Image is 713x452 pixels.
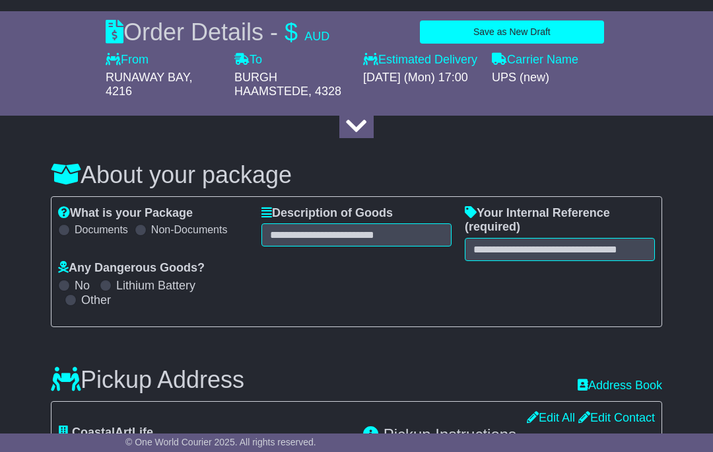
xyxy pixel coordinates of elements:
[578,379,662,393] a: Address Book
[81,293,111,308] label: Other
[125,437,316,447] span: © One World Courier 2025. All rights reserved.
[106,71,192,98] span: , 4216
[261,206,393,221] label: Description of Goods
[106,53,149,67] label: From
[420,20,604,44] button: Save as New Draft
[578,411,655,424] a: Edit Contact
[363,71,479,85] div: [DATE] (Mon) 17:00
[151,223,228,236] label: Non-Documents
[492,71,607,85] div: UPS (new)
[465,206,655,235] label: Your Internal Reference (required)
[106,71,189,84] span: RUNAWAY BAY
[116,279,195,293] label: Lithium Battery
[51,162,662,188] h3: About your package
[72,426,153,439] span: CoastalArtLife
[58,261,205,276] label: Any Dangerous Goods?
[363,53,479,67] label: Estimated Delivery
[304,30,329,43] span: AUD
[384,426,516,443] span: Pickup Instructions
[308,85,341,98] span: , 4328
[527,411,575,424] a: Edit All
[51,367,244,393] h3: Pickup Address
[234,71,308,98] span: BURGH HAAMSTEDE
[75,279,90,293] label: No
[234,53,262,67] label: To
[106,18,329,46] div: Order Details -
[58,206,193,221] label: What is your Package
[75,223,128,236] label: Documents
[492,53,578,67] label: Carrier Name
[285,19,298,46] span: $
